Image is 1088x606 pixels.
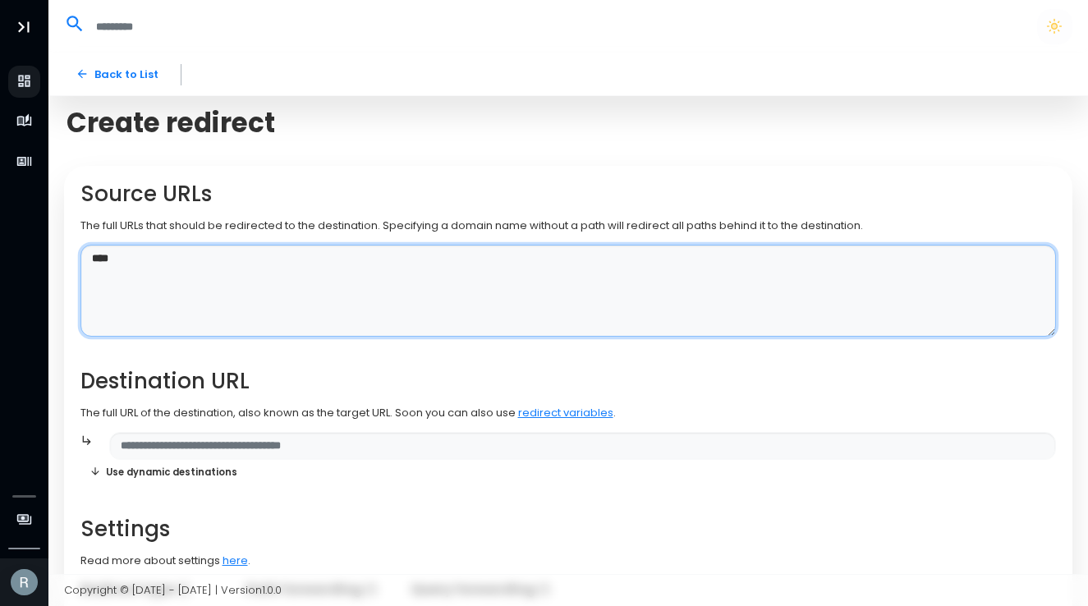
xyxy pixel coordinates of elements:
h2: Settings [80,516,1057,542]
p: Read more about settings . [80,553,1057,569]
img: Avatar [11,569,38,596]
a: Back to List [64,60,170,89]
a: redirect variables [518,405,613,420]
button: Toggle Aside [8,11,39,43]
button: Use dynamic destinations [80,460,247,484]
span: Copyright © [DATE] - [DATE] | Version 1.0.0 [64,582,282,598]
p: The full URL of the destination, also known as the target URL. Soon you can also use . [80,405,1057,421]
span: Create redirect [67,107,275,139]
h2: Source URLs [80,181,1057,207]
a: here [223,553,248,568]
p: The full URLs that should be redirected to the destination. Specifying a domain name without a pa... [80,218,1057,234]
h2: Destination URL [80,369,1057,394]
